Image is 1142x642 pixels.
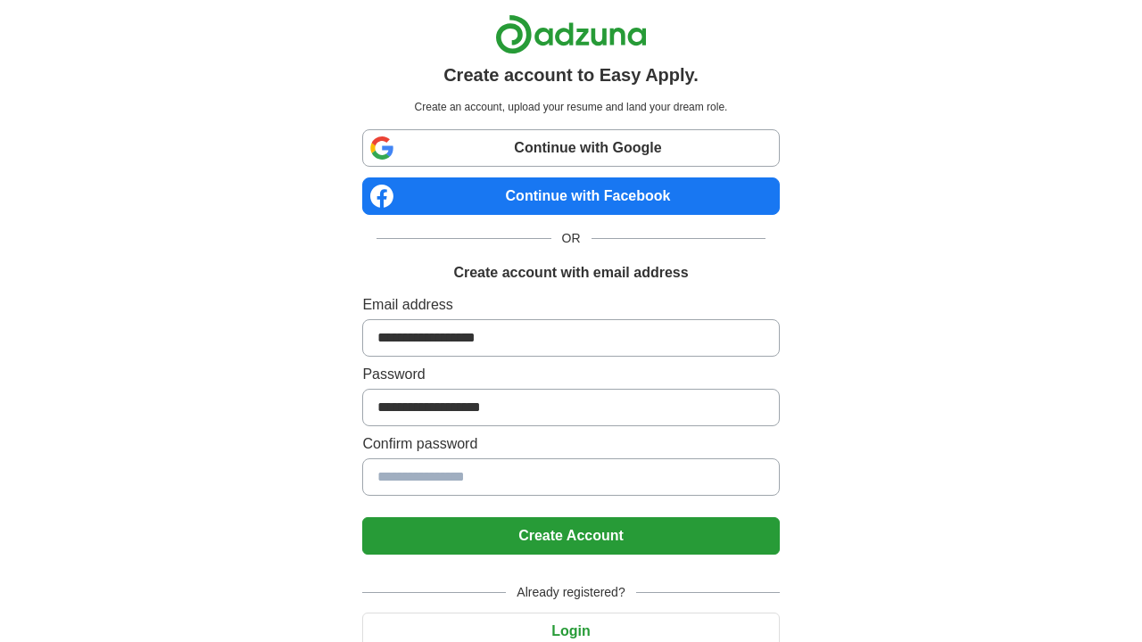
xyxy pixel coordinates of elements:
h1: Create account to Easy Apply. [443,62,699,88]
a: Login [362,623,779,638]
a: Continue with Google [362,129,779,167]
button: Create Account [362,517,779,555]
label: Email address [362,294,779,316]
label: Confirm password [362,433,779,455]
span: Already registered? [506,583,635,602]
p: Create an account, upload your resume and land your dream role. [366,99,775,115]
a: Continue with Facebook [362,177,779,215]
h1: Create account with email address [453,262,688,284]
label: Password [362,364,779,385]
span: OR [551,229,592,248]
img: Adzuna logo [495,14,647,54]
